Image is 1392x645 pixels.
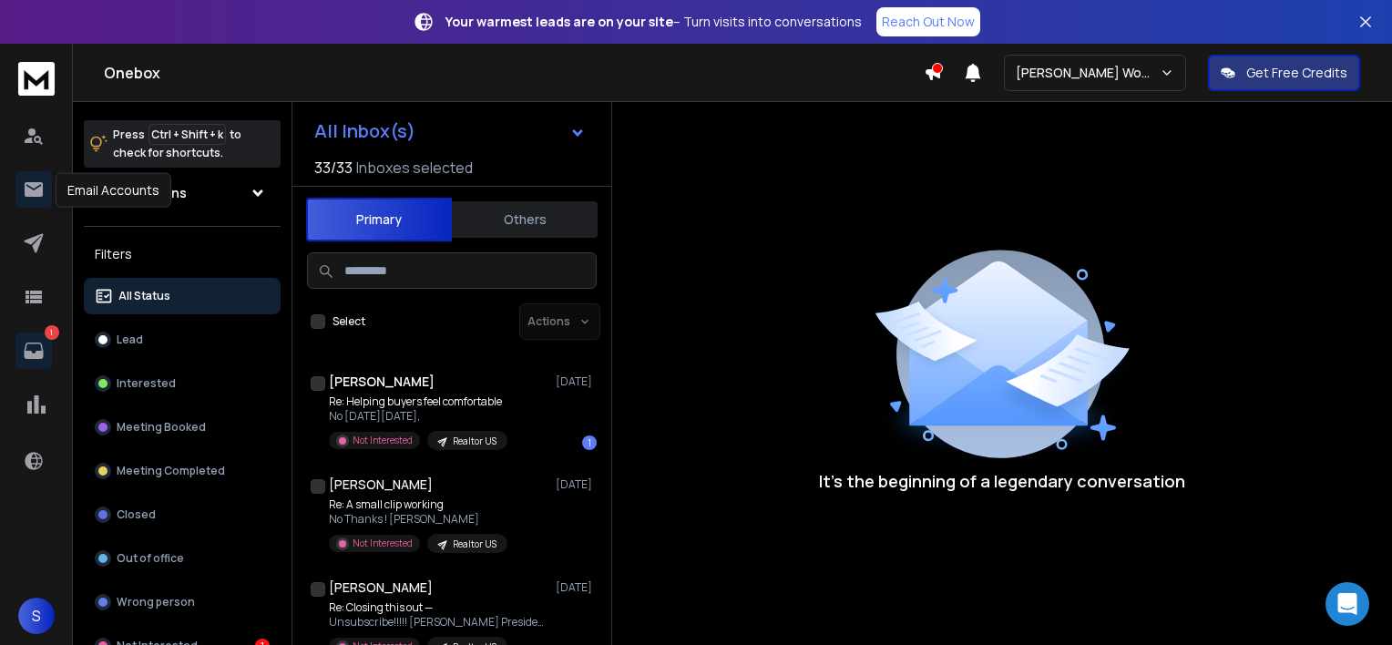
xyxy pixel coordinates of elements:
button: Get Free Credits [1208,55,1360,91]
button: Meeting Completed [84,453,281,489]
button: S [18,598,55,634]
button: Closed [84,497,281,533]
label: Select [333,314,365,329]
p: [DATE] [556,580,597,595]
button: Interested [84,365,281,402]
h3: Inboxes selected [356,157,473,179]
button: Lead [84,322,281,358]
p: Out of office [117,551,184,566]
h1: [PERSON_NAME] [329,476,433,494]
h1: [PERSON_NAME] [329,578,433,597]
p: It’s the beginning of a legendary conversation [819,468,1185,494]
p: Meeting Booked [117,420,206,435]
p: No Thanks ! [PERSON_NAME] [329,512,507,527]
p: Interested [117,376,176,391]
p: [DATE] [556,477,597,492]
img: logo [18,62,55,96]
p: Lead [117,333,143,347]
button: Wrong person [84,584,281,620]
a: Reach Out Now [876,7,980,36]
button: Meeting Booked [84,409,281,445]
h3: Filters [84,241,281,267]
button: All Status [84,278,281,314]
div: Open Intercom Messenger [1325,582,1369,626]
h1: All Inbox(s) [314,122,415,140]
h1: Onebox [104,62,924,84]
button: Primary [306,198,452,241]
strong: Your warmest leads are on your site [445,13,673,30]
p: Realtor US [453,537,496,551]
p: Re: Helping buyers feel comfortable [329,394,507,409]
p: 1 [45,325,59,340]
p: Not Interested [353,537,413,550]
p: – Turn visits into conversations [445,13,862,31]
p: Re: A small clip working [329,497,507,512]
button: Others [452,200,598,240]
p: All Status [118,289,170,303]
p: Unsubscribe!!!!! [PERSON_NAME] President [STREET_ADDRESS], [[URL][DOMAIN_NAME][PERSON_NAME]] [PER... [329,615,548,630]
div: 1 [582,435,597,450]
p: No [DATE][DATE], [329,409,507,424]
p: Reach Out Now [882,13,975,31]
p: [DATE] [556,374,597,389]
p: [PERSON_NAME] Workspace [1016,64,1160,82]
p: Press to check for shortcuts. [113,126,241,162]
p: Realtor US [453,435,496,448]
div: Email Accounts [56,173,171,208]
button: Out of office [84,540,281,577]
h1: [PERSON_NAME] [329,373,435,391]
p: Get Free Credits [1246,64,1347,82]
p: Meeting Completed [117,464,225,478]
p: Not Interested [353,434,413,447]
p: Re: Closing this out — [329,600,548,615]
span: 33 / 33 [314,157,353,179]
button: All Inbox(s) [300,113,600,149]
span: Ctrl + Shift + k [148,124,226,145]
p: Closed [117,507,156,522]
p: Wrong person [117,595,195,609]
button: All Campaigns [84,175,281,211]
a: 1 [15,333,52,369]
